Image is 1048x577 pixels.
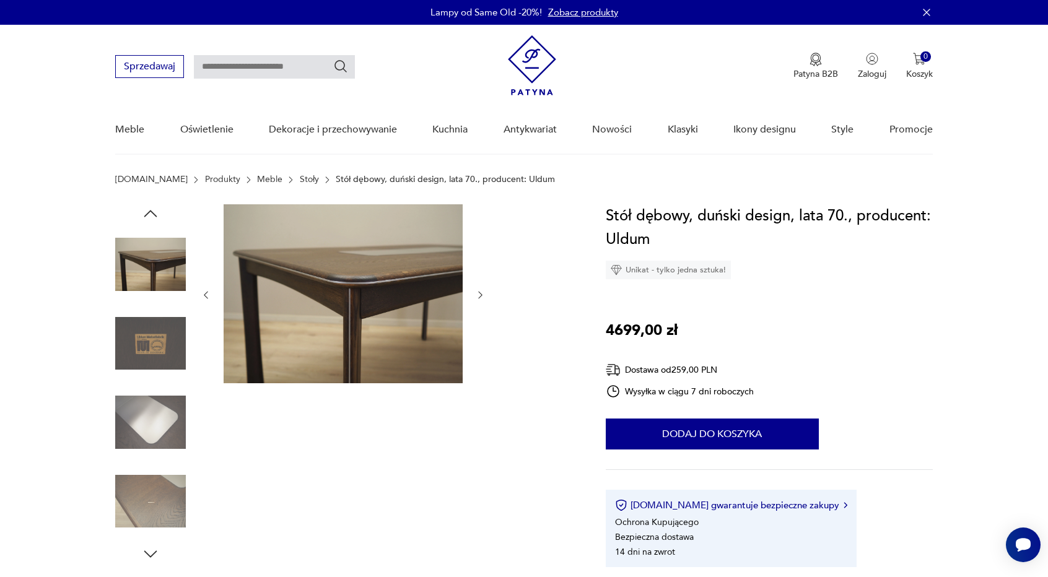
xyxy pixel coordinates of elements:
[889,106,933,154] a: Promocje
[224,204,463,383] img: Zdjęcie produktu Stół dębowy, duński design, lata 70., producent: Uldum
[115,229,186,300] img: Zdjęcie produktu Stół dębowy, duński design, lata 70., producent: Uldum
[508,35,556,95] img: Patyna - sklep z meblami i dekoracjami vintage
[606,204,933,251] h1: Stół dębowy, duński design, lata 70., producent: Uldum
[333,59,348,74] button: Szukaj
[906,68,933,80] p: Koszyk
[733,106,796,154] a: Ikony designu
[115,63,184,72] a: Sprzedawaj
[913,53,925,65] img: Ikona koszyka
[906,53,933,80] button: 0Koszyk
[180,106,234,154] a: Oświetlenie
[430,6,542,19] p: Lampy od Same Old -20%!
[668,106,698,154] a: Klasyki
[810,53,822,66] img: Ikona medalu
[611,264,622,275] img: Ikona diamentu
[432,106,468,154] a: Kuchnia
[615,516,699,528] li: Ochrona Kupującego
[793,53,838,80] button: Patyna B2B
[615,531,694,543] li: Bezpieczna dostawa
[548,6,618,19] a: Zobacz produkty
[606,261,731,279] div: Unikat - tylko jedna sztuka!
[606,362,621,378] img: Ikona dostawy
[831,106,854,154] a: Style
[920,51,931,62] div: 0
[606,362,754,378] div: Dostawa od 259,00 PLN
[300,175,319,184] a: Stoły
[606,384,754,399] div: Wysyłka w ciągu 7 dni roboczych
[504,106,557,154] a: Antykwariat
[115,387,186,458] img: Zdjęcie produktu Stół dębowy, duński design, lata 70., producent: Uldum
[858,53,886,80] button: Zaloguj
[793,53,838,80] a: Ikona medaluPatyna B2B
[592,106,632,154] a: Nowości
[115,106,144,154] a: Meble
[866,53,878,65] img: Ikonka użytkownika
[205,175,240,184] a: Produkty
[615,499,627,511] img: Ikona certyfikatu
[606,319,678,342] p: 4699,00 zł
[115,466,186,537] img: Zdjęcie produktu Stół dębowy, duński design, lata 70., producent: Uldum
[257,175,282,184] a: Meble
[115,55,184,78] button: Sprzedawaj
[858,68,886,80] p: Zaloguj
[115,308,186,379] img: Zdjęcie produktu Stół dębowy, duński design, lata 70., producent: Uldum
[1006,527,1041,562] iframe: Smartsupp widget button
[606,419,819,449] button: Dodaj do koszyka
[844,502,847,508] img: Ikona strzałki w prawo
[336,175,555,184] p: Stół dębowy, duński design, lata 70., producent: Uldum
[793,68,838,80] p: Patyna B2B
[115,175,188,184] a: [DOMAIN_NAME]
[269,106,397,154] a: Dekoracje i przechowywanie
[615,499,847,511] button: [DOMAIN_NAME] gwarantuje bezpieczne zakupy
[615,546,675,558] li: 14 dni na zwrot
